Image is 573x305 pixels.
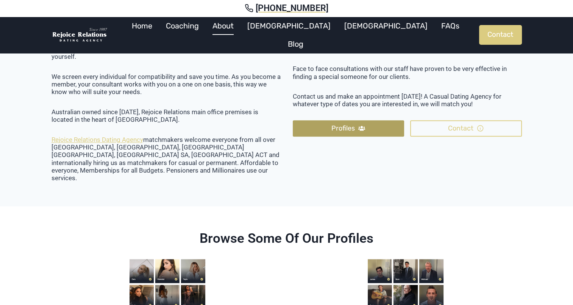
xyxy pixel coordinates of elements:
[206,17,240,35] a: About
[240,17,337,35] a: [DEMOGRAPHIC_DATA]
[52,108,281,124] p: Australian owned since [DATE], Rejoice Relations main office premises is located in the heart of ...
[52,73,281,96] p: We screen every individual for compatibility and save you time. As you become a member, your cons...
[159,17,206,35] a: Coaching
[410,120,522,137] a: Contact
[281,35,310,53] a: Blog
[112,17,479,53] nav: Primary Navigation
[9,3,564,14] a: [PHONE_NUMBER]
[448,123,473,134] span: Contact
[293,93,522,108] p: Contact us and make an appointment [DATE]! A Casual Dating Agency for whatever type of dates you ...
[331,123,355,134] span: Profiles
[293,65,522,80] p: Face to face consultations with our staff have proven to be very effective in finding a special s...
[52,136,281,182] p: matchmakers welcome everyone from all over [GEOGRAPHIC_DATA], [GEOGRAPHIC_DATA], [GEOGRAPHIC_DATA...
[52,136,143,143] a: Rejoice Relations Dating Agency
[434,17,466,35] a: FAQs
[52,27,108,43] img: Rejoice Relations
[52,231,522,247] h2: Browse Some of Our profiles
[479,25,522,45] a: Contact
[337,17,434,35] a: [DEMOGRAPHIC_DATA]
[293,120,404,137] a: Profiles
[256,3,328,14] span: [PHONE_NUMBER]
[125,17,159,35] a: Home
